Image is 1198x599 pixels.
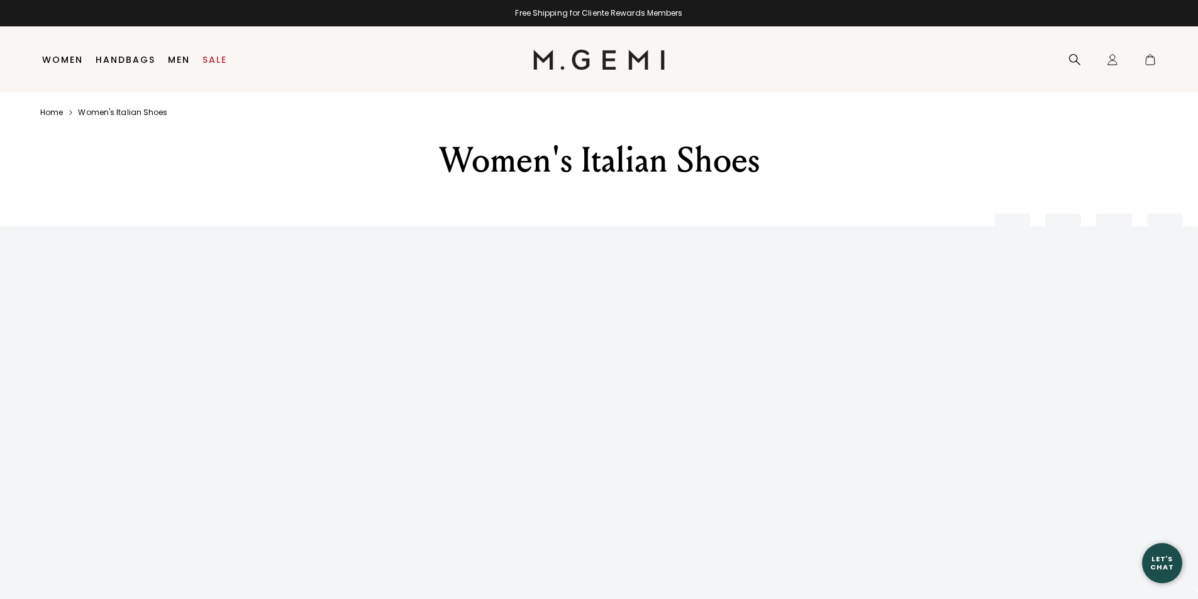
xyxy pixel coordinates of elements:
[168,55,190,65] a: Men
[533,50,665,70] img: M.Gemi
[42,55,83,65] a: Women
[202,55,227,65] a: Sale
[381,138,818,183] div: Women's Italian Shoes
[78,107,167,118] a: Women's italian shoes
[40,107,63,118] a: Home
[96,55,155,65] a: Handbags
[1142,555,1182,571] div: Let's Chat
